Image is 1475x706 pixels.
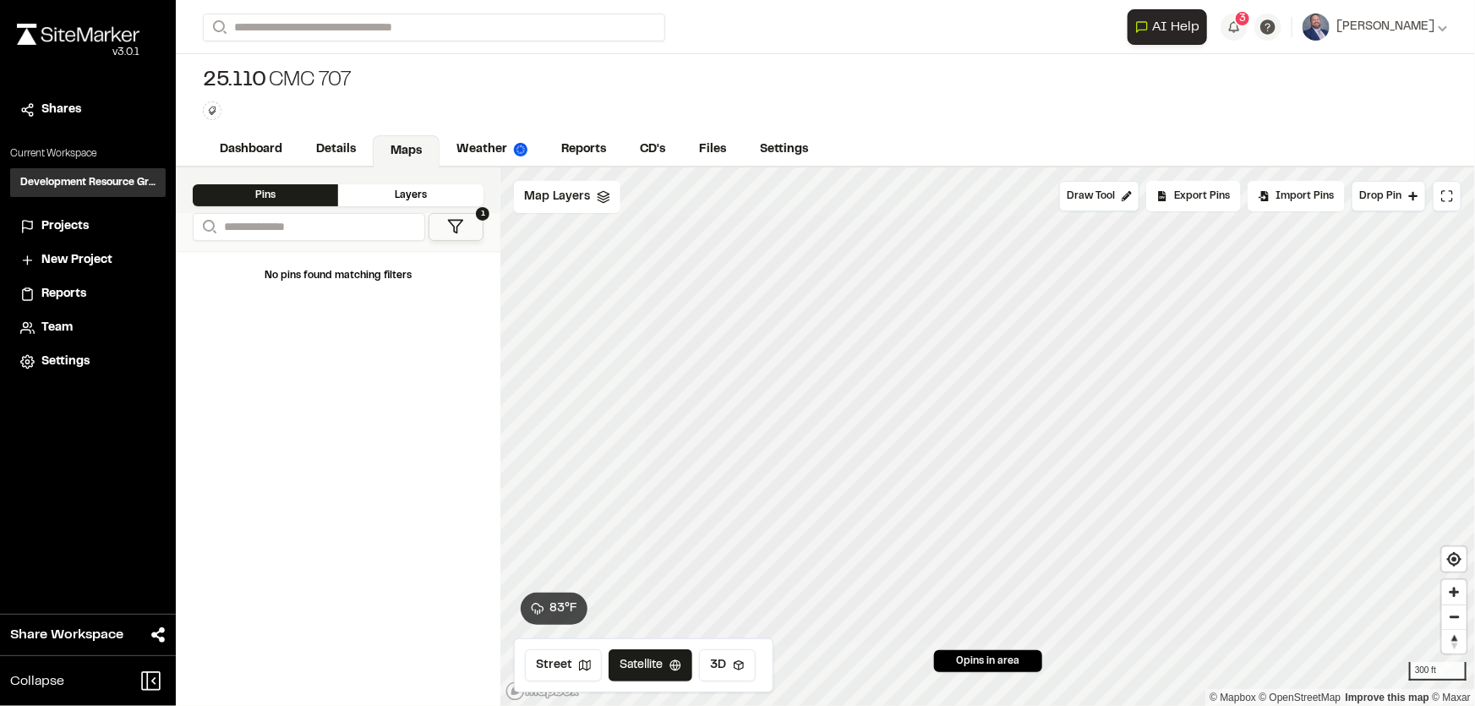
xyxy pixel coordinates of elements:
button: Open AI Assistant [1128,9,1207,45]
span: Settings [41,353,90,371]
p: Current Workspace [10,146,166,161]
span: Team [41,319,73,337]
button: Satellite [609,649,692,681]
a: Settings [743,134,825,166]
span: 83 ° F [549,599,577,618]
button: Zoom out [1442,605,1467,629]
span: Draw Tool [1067,189,1115,204]
div: Oh geez...please don't... [17,45,139,60]
div: Open AI Assistant [1128,9,1214,45]
span: Projects [41,217,89,236]
a: Settings [20,353,156,371]
span: Share Workspace [10,625,123,645]
a: Reports [20,285,156,304]
img: rebrand.png [17,24,139,45]
button: Reset bearing to north [1442,629,1467,654]
span: Drop Pin [1359,189,1401,204]
div: No pins available to export [1146,181,1241,211]
span: 3 [1239,11,1246,26]
span: Reset bearing to north [1442,630,1467,654]
button: [PERSON_NAME] [1303,14,1448,41]
button: 83°F [521,593,587,625]
img: precipai.png [514,143,527,156]
a: Map feedback [1346,692,1429,703]
span: Shares [41,101,81,119]
button: Zoom in [1442,580,1467,605]
button: Search [203,14,233,41]
span: 0 pins in area [956,654,1019,669]
div: 300 ft [1409,662,1467,681]
a: Files [682,134,743,166]
span: New Project [41,251,112,270]
span: Zoom out [1442,605,1467,629]
a: OpenStreetMap [1259,692,1341,703]
span: 25.110 [203,68,266,95]
button: Draw Tool [1059,181,1139,211]
span: Map Layers [524,188,590,206]
span: Import Pins [1276,189,1334,204]
button: Find my location [1442,547,1467,572]
div: Import Pins into your project [1248,181,1345,211]
button: 1 [429,213,484,241]
a: New Project [20,251,156,270]
h3: Development Resource Group [20,175,156,190]
a: Dashboard [203,134,299,166]
a: Mapbox logo [505,681,580,701]
span: Collapse [10,671,64,692]
a: CD's [623,134,682,166]
button: Drop Pin [1352,181,1426,211]
div: Layers [338,184,483,206]
img: User [1303,14,1330,41]
a: Maps [373,135,440,167]
div: Pins [193,184,338,206]
span: 1 [476,207,489,221]
button: Street [525,649,602,681]
span: Export Pins [1174,189,1230,204]
span: [PERSON_NAME] [1336,18,1434,36]
button: 3 [1221,14,1248,41]
button: Edit Tags [203,101,221,120]
a: Shares [20,101,156,119]
div: CMC 707 [203,68,352,95]
a: Mapbox [1210,692,1256,703]
a: Details [299,134,373,166]
span: AI Help [1152,17,1199,37]
a: Weather [440,134,544,166]
span: Reports [41,285,86,304]
a: Projects [20,217,156,236]
a: Maxar [1432,692,1471,703]
a: Reports [544,134,623,166]
a: Team [20,319,156,337]
button: 3D [699,649,756,681]
span: No pins found matching filters [265,271,412,280]
button: Search [193,213,223,241]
